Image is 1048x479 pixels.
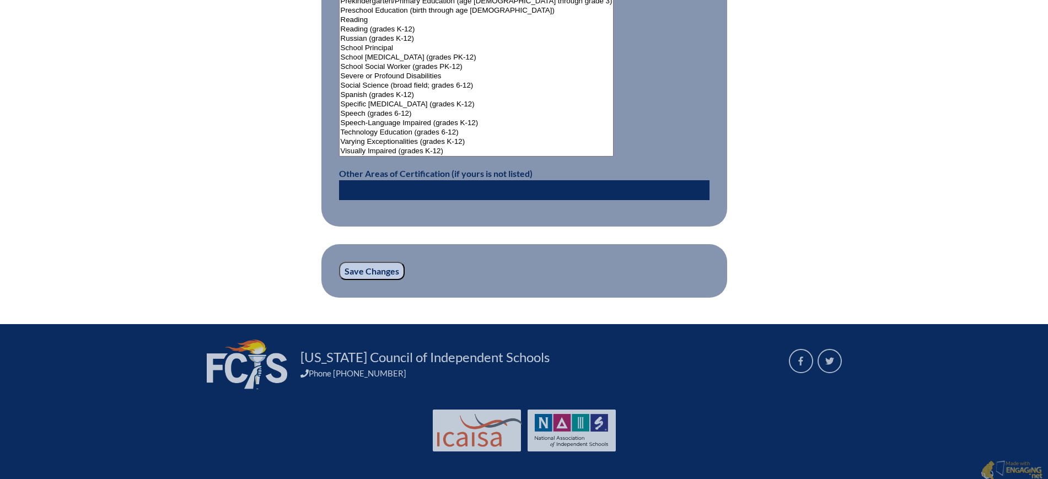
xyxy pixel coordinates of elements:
[996,460,1007,476] img: Engaging - Bring it online
[340,147,614,156] option: Visually Impaired (grades K-12)
[339,262,405,281] input: Save Changes
[340,109,614,119] option: Speech (grades 6-12)
[340,15,614,25] option: Reading
[300,368,776,378] div: Phone [PHONE_NUMBER]
[340,90,614,100] option: Spanish (grades K-12)
[340,53,614,62] option: School [MEDICAL_DATA] (grades PK-12)
[340,72,614,81] option: Severe or Profound Disabilities
[437,414,522,447] img: Int'l Council Advancing Independent School Accreditation logo
[340,34,614,44] option: Russian (grades K-12)
[340,25,614,34] option: Reading (grades K-12)
[340,119,614,128] option: Speech-Language Impaired (grades K-12)
[339,168,533,179] label: Other Areas of Certification (if yours is not listed)
[535,414,609,447] img: NAIS Logo
[340,44,614,53] option: School Principal
[340,6,614,15] option: Preschool Education (birth through age [DEMOGRAPHIC_DATA])
[340,137,614,147] option: Varying Exceptionalities (grades K-12)
[340,81,614,90] option: Social Science (broad field; grades 6-12)
[340,62,614,72] option: School Social Worker (grades PK-12)
[296,348,554,366] a: [US_STATE] Council of Independent Schools
[340,128,614,137] option: Technology Education (grades 6-12)
[340,100,614,109] option: Specific [MEDICAL_DATA] (grades K-12)
[207,340,287,389] img: FCIS_logo_white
